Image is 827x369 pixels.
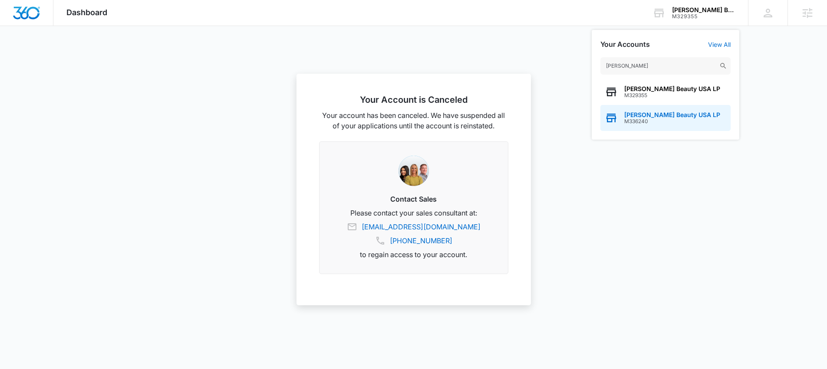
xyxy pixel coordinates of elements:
span: M329355 [624,92,720,98]
p: Your account has been canceled. We have suspended all of your applications until the account is r... [319,110,508,131]
h2: Your Accounts [600,40,650,49]
div: account id [672,13,735,20]
h3: Contact Sales [330,194,498,204]
button: [PERSON_NAME] Beauty USA LPM336240 [600,105,731,131]
div: account name [672,7,735,13]
span: Dashboard [66,8,107,17]
a: [PHONE_NUMBER] [390,235,452,246]
h2: Your Account is Canceled [319,95,508,105]
span: M336240 [624,118,720,124]
p: Please contact your sales consultant at: to regain access to your account. [330,208,498,260]
span: [PERSON_NAME] Beauty USA LP [624,111,720,118]
button: [PERSON_NAME] Beauty USA LPM329355 [600,79,731,105]
a: View All [708,41,731,48]
span: [PERSON_NAME] Beauty USA LP [624,85,720,92]
a: [EMAIL_ADDRESS][DOMAIN_NAME] [362,222,481,232]
input: Search Accounts [600,57,731,75]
